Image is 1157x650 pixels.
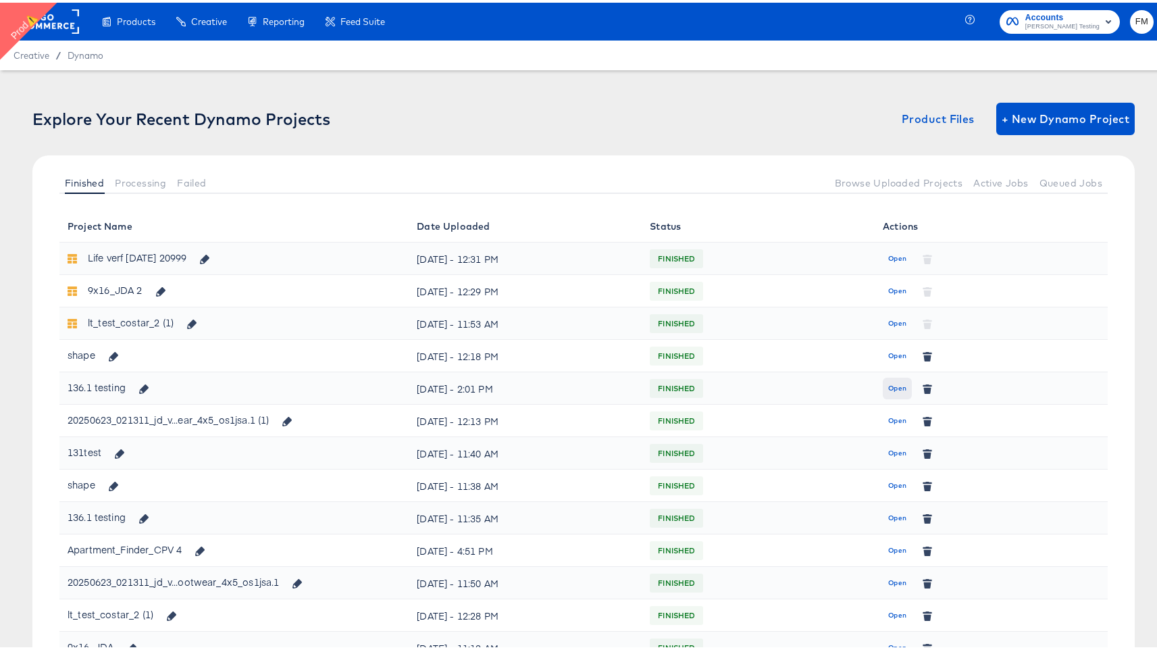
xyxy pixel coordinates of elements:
[59,207,409,240] th: Project Name
[650,343,703,364] span: FINISHED
[883,570,912,591] button: Open
[650,537,703,559] span: FINISHED
[883,602,912,624] button: Open
[68,601,184,624] div: lt_test_costar_2 (1)
[996,100,1135,132] button: + New Dynamo Project
[68,471,126,494] div: shape
[263,14,305,24] span: Reporting
[417,375,634,397] div: [DATE] - 2:01 PM
[650,375,703,397] span: FINISHED
[650,310,703,332] span: FINISHED
[650,570,703,591] span: FINISHED
[88,309,205,332] div: lt_test_costar_2 (1)
[883,505,912,526] button: Open
[191,14,227,24] span: Creative
[1135,11,1148,27] span: FM
[650,505,703,526] span: FINISHED
[650,278,703,299] span: FINISHED
[177,175,206,186] span: Failed
[417,278,634,299] div: [DATE] - 12:29 PM
[888,412,906,424] span: Open
[1025,19,1100,30] span: [PERSON_NAME] Testing
[14,47,49,58] span: Creative
[417,310,634,332] div: [DATE] - 11:53 AM
[68,374,157,397] div: 136.1 testing
[902,107,975,126] span: Product Files
[417,343,634,364] div: [DATE] - 12:18 PM
[883,310,912,332] button: Open
[883,537,912,559] button: Open
[1000,7,1120,31] button: Accounts[PERSON_NAME] Testing
[883,278,912,299] button: Open
[32,107,330,126] div: Explore Your Recent Dynamo Projects
[888,282,906,295] span: Open
[409,207,642,240] th: Date Uploaded
[68,503,157,526] div: 136.1 testing
[888,509,906,522] span: Open
[417,537,634,559] div: [DATE] - 4:51 PM
[65,175,104,186] span: Finished
[88,276,174,299] div: 9x16_JDA 2
[888,574,906,586] span: Open
[888,315,906,327] span: Open
[650,407,703,429] span: FINISHED
[883,440,912,461] button: Open
[1130,7,1154,31] button: FM
[115,175,166,186] span: Processing
[417,602,634,624] div: [DATE] - 12:28 PM
[642,207,875,240] th: Status
[875,207,1108,240] th: Actions
[1025,8,1100,22] span: Accounts
[417,440,634,461] div: [DATE] - 11:40 AM
[650,472,703,494] span: FINISHED
[883,245,912,267] button: Open
[896,100,980,132] button: Product Files
[835,175,963,186] span: Browse Uploaded Projects
[1002,107,1129,126] span: + New Dynamo Project
[888,347,906,359] span: Open
[117,14,155,24] span: Products
[417,407,634,429] div: [DATE] - 12:13 PM
[650,245,703,267] span: FINISHED
[417,570,634,591] div: [DATE] - 11:50 AM
[973,175,1028,186] span: Active Jobs
[68,439,132,461] div: 131test
[417,505,634,526] div: [DATE] - 11:35 AM
[888,542,906,554] span: Open
[650,602,703,624] span: FINISHED
[417,245,634,267] div: [DATE] - 12:31 PM
[883,375,912,397] button: Open
[888,477,906,489] span: Open
[888,607,906,619] span: Open
[68,341,126,364] div: shape
[68,568,279,590] div: 20250623_021311_jd_v...ootwear_4x5_os1jsa.1
[49,47,68,58] span: /
[340,14,385,24] span: Feed Suite
[1039,175,1102,186] span: Queued Jobs
[888,380,906,392] span: Open
[883,407,912,429] button: Open
[888,445,906,457] span: Open
[417,472,634,494] div: [DATE] - 11:38 AM
[68,406,269,428] div: 20250623_021311_jd_v...ear_4x5_os1jsa.1 (1)
[88,244,218,267] div: Life verf [DATE] 20999
[883,472,912,494] button: Open
[68,47,103,58] a: Dynamo
[888,250,906,262] span: Open
[650,440,703,461] span: FINISHED
[883,343,912,364] button: Open
[68,536,213,559] div: Apartment_Finder_CPV 4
